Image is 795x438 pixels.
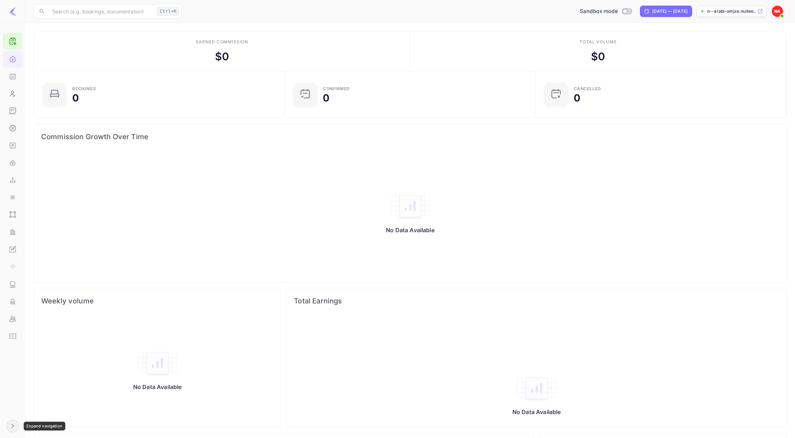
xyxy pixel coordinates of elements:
a: Whitelabel [3,241,22,257]
div: Total volume [579,39,617,45]
span: Commission Growth Over Time [41,131,779,142]
a: API Keys [3,154,22,171]
input: Search (e.g. bookings, documentation) [48,4,154,18]
a: Earnings [3,103,22,119]
div: Bookings [72,87,96,91]
span: Weekly volume [41,295,273,307]
img: LiteAPI [8,7,17,16]
a: UI Components [3,206,22,222]
div: $ 0 [591,49,605,64]
a: Vouchers [3,328,22,344]
div: CANCELLED [574,87,601,91]
button: Expand navigation [6,420,19,432]
div: Confirmed [323,87,350,91]
p: No Data Available [133,383,182,390]
div: Click to change the date range period [640,6,692,17]
a: Commission [3,120,22,136]
a: Fraud management [3,293,22,309]
a: Performance [3,223,22,240]
div: Earned commission [196,39,248,45]
div: 0 [72,93,79,103]
div: Expand navigation [24,422,65,431]
a: API Logs [3,276,22,292]
span: Sandbox mode [580,7,618,16]
a: Customers [3,85,22,101]
img: empty-state-table2.svg [516,373,558,403]
a: Team management [3,310,22,327]
div: [DATE] — [DATE] [652,8,688,14]
span: Total Earnings [294,295,779,307]
img: N. Arabi [772,6,783,17]
p: No Data Available [512,408,561,415]
a: Bookings [3,68,22,84]
img: empty-state-table2.svg [389,191,431,221]
a: Webhooks [3,172,22,188]
div: 0 [323,93,329,103]
div: Switch to Production mode [577,7,634,16]
div: Ctrl+K [157,7,179,16]
p: n--arabi-omjxe.nuitee.... [707,8,756,14]
a: Home [3,51,22,67]
p: No Data Available [386,227,435,234]
div: $ 0 [215,49,229,64]
div: 0 [574,93,580,103]
img: empty-state-table2.svg [136,348,179,378]
a: API docs and SDKs [3,137,22,153]
a: Integrations [3,189,22,205]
